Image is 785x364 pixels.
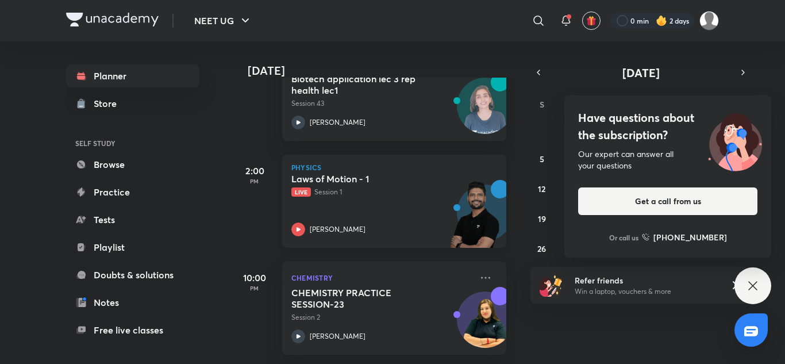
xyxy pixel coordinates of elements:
[310,331,365,342] p: [PERSON_NAME]
[66,64,199,87] a: Planner
[66,236,199,259] a: Playlist
[291,173,434,185] h5: Laws of Motion - 1
[538,183,545,194] abbr: October 12, 2025
[586,16,597,26] img: avatar
[575,274,716,286] h6: Refer friends
[642,231,727,243] a: [PHONE_NUMBER]
[540,99,544,110] abbr: Sunday
[66,181,199,204] a: Practice
[540,274,563,297] img: referral
[66,13,159,26] img: Company Logo
[66,208,199,231] a: Tests
[291,312,472,323] p: Session 2
[66,263,199,286] a: Doubts & solutions
[457,84,513,139] img: Avatar
[232,178,278,185] p: PM
[582,12,601,30] button: avatar
[578,187,757,215] button: Get a call from us
[699,11,719,30] img: Mahi Singh
[187,9,259,32] button: NEET UG
[533,209,551,228] button: October 19, 2025
[66,133,199,153] h6: SELF STUDY
[291,271,472,285] p: Chemistry
[538,213,546,224] abbr: October 19, 2025
[291,98,472,109] p: Session 43
[291,287,434,310] h5: CHEMISTRY PRACTICE SESSION-23
[291,187,472,197] p: Session 1
[443,180,506,259] img: unacademy
[310,117,365,128] p: [PERSON_NAME]
[291,164,497,171] p: Physics
[653,231,727,243] h6: [PHONE_NUMBER]
[609,232,638,243] p: Or call us
[232,164,278,178] h5: 2:00
[94,97,124,110] div: Store
[537,243,546,254] abbr: October 26, 2025
[310,224,365,235] p: [PERSON_NAME]
[533,150,551,168] button: October 5, 2025
[622,65,660,81] span: [DATE]
[533,239,551,258] button: October 26, 2025
[66,92,199,115] a: Store
[656,15,667,26] img: streak
[66,291,199,314] a: Notes
[291,73,434,96] h5: Biotech application lec 3 rep health lec1
[578,109,757,144] h4: Have questions about the subscription?
[533,179,551,198] button: October 12, 2025
[291,187,311,197] span: Live
[248,64,518,78] h4: [DATE]
[66,13,159,29] a: Company Logo
[232,271,278,285] h5: 10:00
[232,285,278,292] p: PM
[457,298,513,353] img: Avatar
[540,154,544,164] abbr: October 5, 2025
[578,148,757,171] div: Our expert can answer all your questions
[66,153,199,176] a: Browse
[575,286,716,297] p: Win a laptop, vouchers & more
[547,64,735,81] button: [DATE]
[66,319,199,342] a: Free live classes
[699,109,771,171] img: ttu_illustration_new.svg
